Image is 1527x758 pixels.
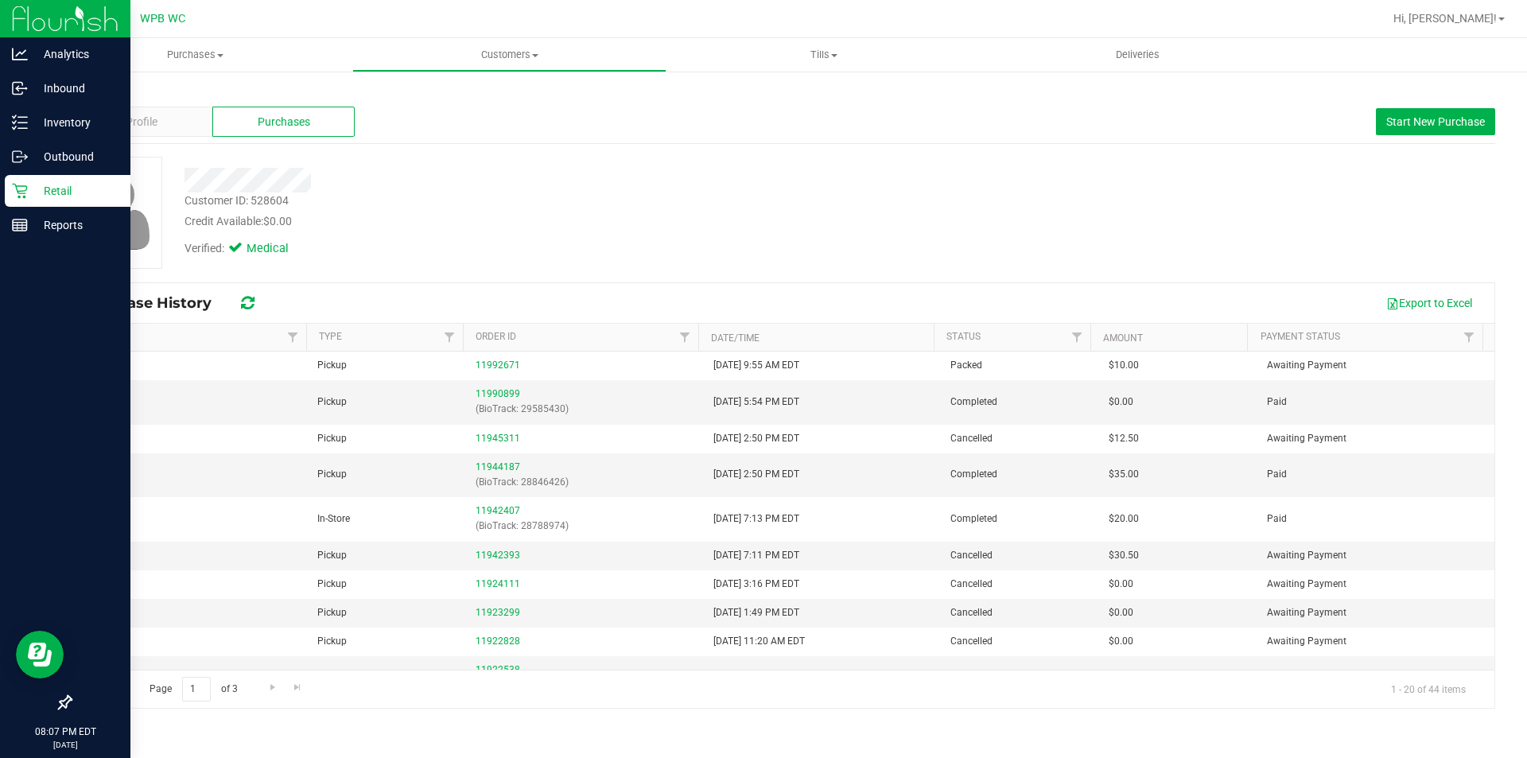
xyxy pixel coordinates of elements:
span: Completed [950,395,997,410]
a: Deliveries [981,38,1295,72]
span: $20.00 [1109,511,1139,527]
p: Analytics [28,45,123,64]
span: Page of 3 [136,677,251,702]
span: Tills [667,48,980,62]
a: Date/Time [711,332,760,344]
a: Filter [1064,324,1090,351]
span: Pickup [317,577,347,592]
span: $0.00 [1109,634,1133,649]
span: Pickup [317,358,347,373]
a: 11922538 [476,664,520,675]
a: 11924111 [476,578,520,589]
span: Purchases [258,114,310,130]
span: Awaiting Payment [1267,431,1346,446]
span: Paid [1267,511,1287,527]
a: Type [319,331,342,342]
a: Customers [352,38,666,72]
a: Go to the last page [286,677,309,698]
inline-svg: Reports [12,217,28,233]
span: Deliveries [1094,48,1181,62]
a: 11944187 [476,461,520,472]
span: [DATE] 2:50 PM EDT [713,467,799,482]
a: 11942393 [476,550,520,561]
a: 11922828 [476,636,520,647]
a: Go to the next page [261,677,284,698]
span: [DATE] 9:55 AM EDT [713,358,799,373]
span: Awaiting Payment [1267,358,1346,373]
span: Medical [247,240,310,258]
span: Pickup [317,431,347,446]
div: Credit Available: [185,213,885,230]
span: Awaiting Payment [1267,634,1346,649]
span: Purchase History [83,294,227,312]
p: 08:07 PM EDT [7,725,123,739]
span: Awaiting Payment [1267,605,1346,620]
inline-svg: Analytics [12,46,28,62]
span: Awaiting Payment [1267,577,1346,592]
span: Packed [950,358,982,373]
span: Cancelled [950,577,993,592]
a: Order ID [476,331,516,342]
inline-svg: Retail [12,183,28,199]
span: Pickup [317,548,347,563]
span: Paid [1267,467,1287,482]
span: $35.00 [1109,467,1139,482]
p: (BioTrack: 28788974) [476,519,694,534]
a: Tills [666,38,981,72]
a: Purchases [38,38,352,72]
span: [DATE] 5:54 PM EDT [713,395,799,410]
a: 11990899 [476,388,520,399]
span: $0.00 [1109,577,1133,592]
span: $0.00 [1109,605,1133,620]
span: Customers [353,48,666,62]
a: 11923299 [476,607,520,618]
a: Filter [672,324,698,351]
span: $0.00 [1109,395,1133,410]
a: 11945311 [476,433,520,444]
span: Pickup [317,634,347,649]
span: [DATE] 7:11 PM EDT [713,548,799,563]
span: Purchases [38,48,352,62]
a: Status [946,331,981,342]
span: $30.50 [1109,548,1139,563]
span: WPB WC [140,12,185,25]
span: Awaiting Payment [1267,548,1346,563]
span: $10.00 [1109,358,1139,373]
p: Inbound [28,79,123,98]
span: Completed [950,511,997,527]
span: Pickup [317,395,347,410]
span: Profile [126,114,157,130]
a: 11992671 [476,360,520,371]
inline-svg: Inventory [12,115,28,130]
inline-svg: Inbound [12,80,28,96]
a: Amount [1103,332,1143,344]
span: [DATE] 2:50 PM EDT [713,431,799,446]
span: [DATE] 7:13 PM EDT [713,511,799,527]
button: Start New Purchase [1376,108,1495,135]
span: Pickup [317,605,347,620]
iframe: Resource center [16,631,64,678]
p: Inventory [28,113,123,132]
button: Export to Excel [1376,290,1482,317]
a: Filter [280,324,306,351]
p: Reports [28,216,123,235]
p: Retail [28,181,123,200]
span: Pickup [317,467,347,482]
span: Cancelled [950,634,993,649]
span: 1 - 20 of 44 items [1378,677,1478,701]
p: [DATE] [7,739,123,751]
span: [DATE] 3:16 PM EDT [713,577,799,592]
p: (BioTrack: 28846426) [476,475,694,490]
div: Verified: [185,240,310,258]
a: 11942407 [476,505,520,516]
span: [DATE] 1:49 PM EDT [713,605,799,620]
inline-svg: Outbound [12,149,28,165]
a: Filter [1456,324,1482,351]
span: Completed [950,467,997,482]
span: In-Store [317,511,350,527]
span: Cancelled [950,431,993,446]
span: Cancelled [950,548,993,563]
span: Paid [1267,395,1287,410]
span: $0.00 [263,215,292,227]
a: Filter [437,324,463,351]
